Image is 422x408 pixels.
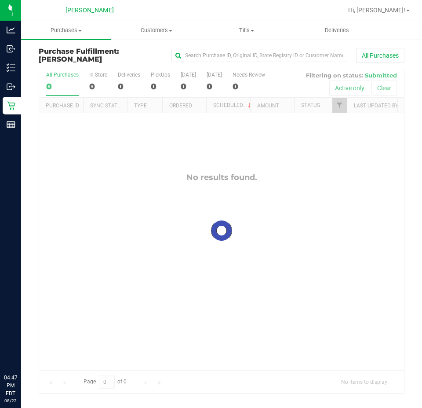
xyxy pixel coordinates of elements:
button: All Purchases [356,48,404,63]
span: Customers [112,26,201,34]
inline-svg: Outbound [7,82,15,91]
p: 08/22 [4,397,17,404]
a: Deliveries [292,21,382,40]
inline-svg: Retail [7,101,15,110]
inline-svg: Analytics [7,26,15,34]
a: Purchases [21,21,111,40]
span: Deliveries [313,26,361,34]
p: 04:47 PM EDT [4,374,17,397]
span: Hi, [PERSON_NAME]! [348,7,405,14]
inline-svg: Reports [7,120,15,129]
inline-svg: Inbound [7,44,15,53]
a: Tills [201,21,291,40]
a: Customers [111,21,201,40]
iframe: Resource center [9,338,35,364]
input: Search Purchase ID, Original ID, State Registry ID or Customer Name... [171,49,347,62]
span: [PERSON_NAME] [39,55,102,63]
span: [PERSON_NAME] [65,7,114,14]
span: Purchases [21,26,111,34]
inline-svg: Inventory [7,63,15,72]
span: Tills [202,26,291,34]
h3: Purchase Fulfillment: [39,48,160,63]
